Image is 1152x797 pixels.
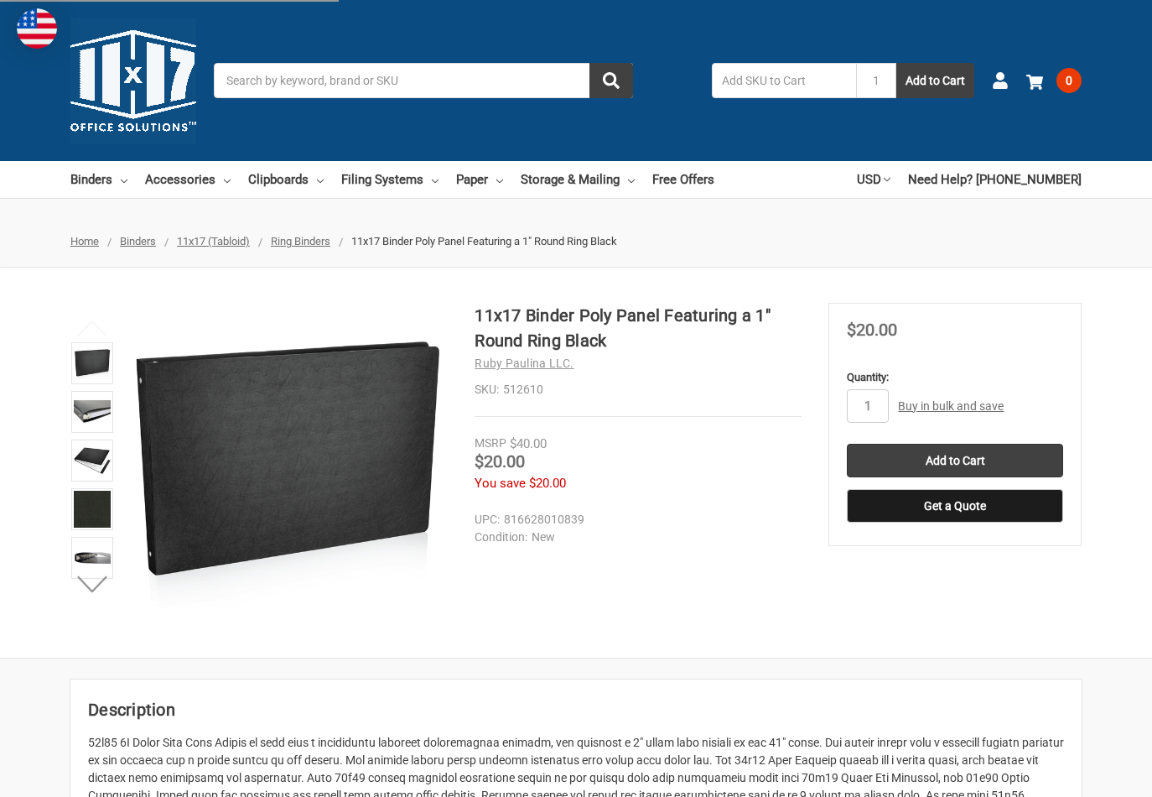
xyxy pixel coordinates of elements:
dt: Condition: [475,529,527,546]
a: 11x17 (Tabloid) [177,235,250,247]
img: 11x17 Binder Poly Panel Featuring a 1" Round Ring Black [74,345,111,382]
a: Storage & Mailing [521,161,635,198]
img: 11x17.com [70,18,196,143]
a: Clipboards [248,161,324,198]
span: $20.00 [847,320,897,340]
div: MSRP [475,435,506,452]
a: 0 [1026,59,1082,102]
span: You save [475,476,526,491]
a: Home [70,235,99,247]
img: 11x17 Binder Poly Panel Featuring a 1" Round Ring Black [74,539,111,576]
input: Search by keyword, brand or SKU [214,63,633,98]
span: $20.00 [475,451,525,471]
a: USD [857,161,890,198]
span: 11x17 Binder Poly Panel Featuring a 1" Round Ring Black [351,235,617,247]
a: Paper [456,161,503,198]
label: Quantity: [847,369,1063,386]
input: Add to Cart [847,444,1063,477]
a: Binders [70,161,127,198]
button: Previous [67,311,118,345]
dt: UPC: [475,511,500,529]
a: Ring Binders [271,235,330,247]
dt: SKU: [475,381,499,398]
h1: 11x17 Binder Poly Panel Featuring a 1" Round Ring Black [475,303,801,353]
dd: 512610 [475,381,801,398]
a: Ruby Paulina LLC. [475,357,573,370]
dd: 816628010839 [475,511,793,529]
img: 11x17 Binder Poly Panel Featuring a 1" Round Ring Black [74,442,111,479]
img: duty and tax information for United States [17,8,57,49]
h2: Description [88,697,1064,722]
span: $40.00 [510,436,547,451]
img: 11x17 Binder Poly Panel Featuring a 1" Round Ring Black [74,491,111,528]
a: Accessories [145,161,231,198]
a: Free Offers [652,161,714,198]
button: Next [67,568,118,602]
a: Buy in bulk and save [898,399,1004,413]
button: Add to Cart [896,63,974,98]
span: $20.00 [529,476,566,491]
a: Filing Systems [341,161,438,198]
dd: New [475,529,793,546]
input: Add SKU to Cart [712,63,856,98]
img: 11x17 Binder Poly Panel Featuring a 1" Round Ring Black [74,393,111,430]
img: 11x17 Binder Poly Panel Featuring a 1" Round Ring Black [127,303,447,622]
button: Get a Quote [847,489,1063,523]
a: Need Help? [PHONE_NUMBER] [908,161,1082,198]
a: Binders [120,235,156,247]
span: 0 [1056,68,1082,93]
